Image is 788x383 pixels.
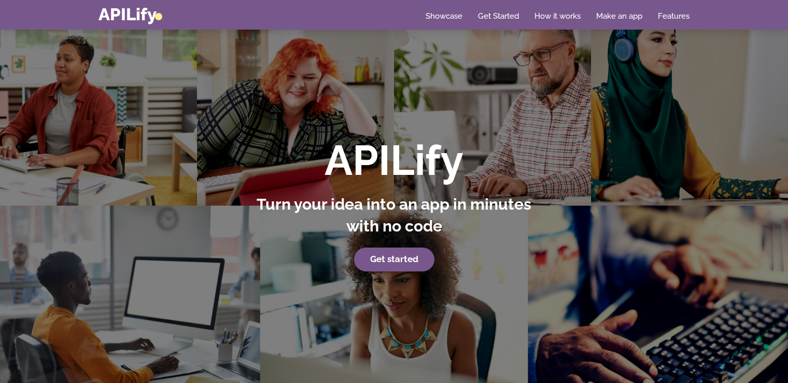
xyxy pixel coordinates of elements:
[534,11,581,21] a: How it works
[426,11,462,21] a: Showcase
[257,195,531,235] strong: Turn your idea into an app in minutes with no code
[370,254,418,264] strong: Get started
[658,11,689,21] a: Features
[596,11,642,21] a: Make an app
[98,4,162,24] a: APILify
[354,248,434,271] a: Get started
[478,11,519,21] a: Get Started
[325,136,463,185] strong: APILify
